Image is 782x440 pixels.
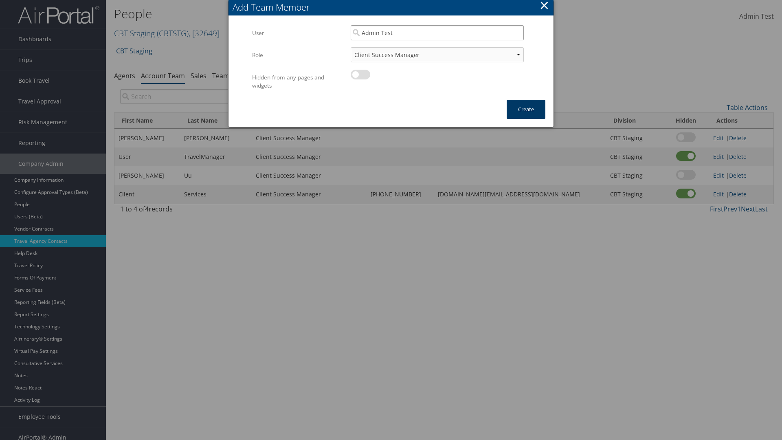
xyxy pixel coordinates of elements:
input: Search Users [351,25,524,40]
label: Role [252,47,345,63]
div: Add Team Member [233,1,554,13]
label: User [252,25,345,41]
label: Hidden from any pages and widgets [252,70,345,94]
button: Create [507,100,545,119]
